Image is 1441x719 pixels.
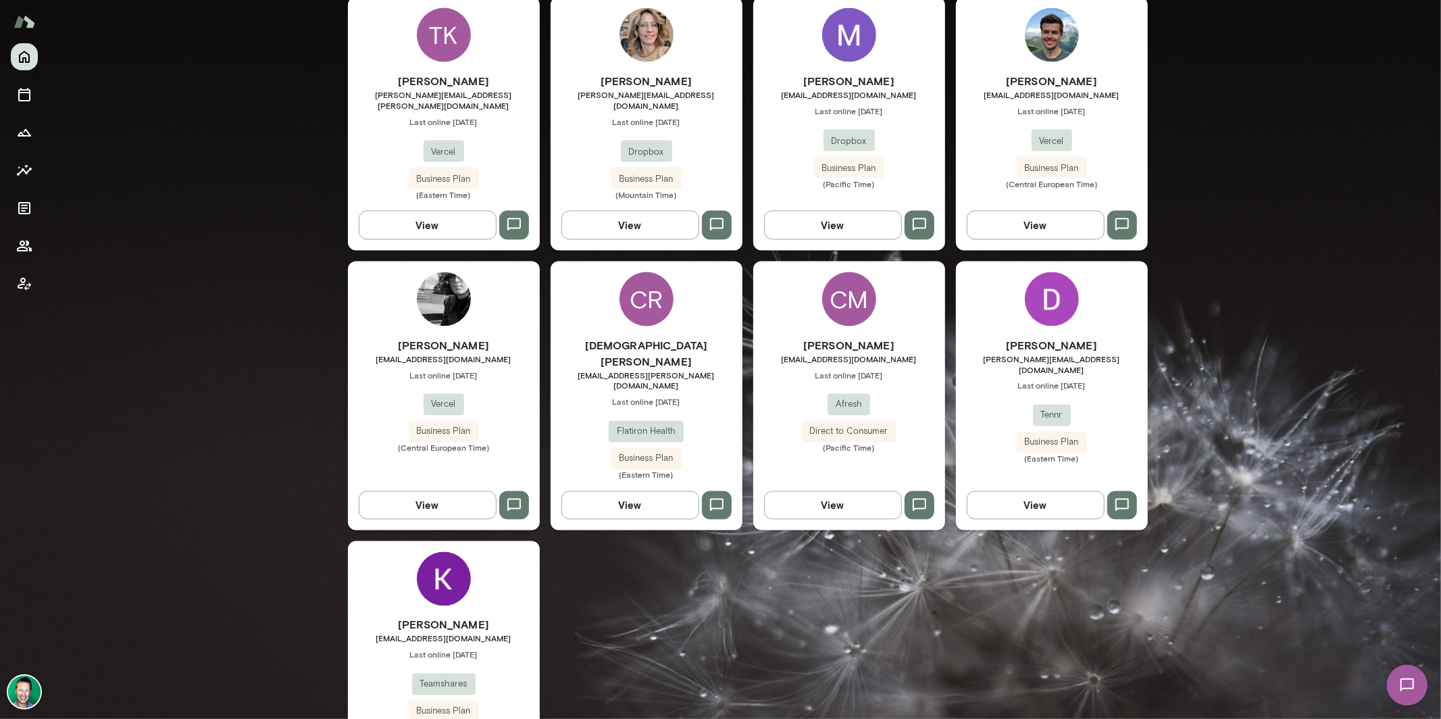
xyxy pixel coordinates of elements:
span: Vercel [424,145,464,159]
h6: [PERSON_NAME] [753,73,945,89]
span: [EMAIL_ADDRESS][DOMAIN_NAME] [753,89,945,100]
button: View [967,211,1105,239]
h6: [PERSON_NAME] [753,337,945,353]
button: View [764,211,902,239]
h6: [PERSON_NAME] [551,73,742,89]
button: Client app [11,270,38,297]
img: Mark Shuster [822,8,876,62]
span: (Pacific Time) [753,443,945,453]
span: Last online [DATE] [551,397,742,407]
span: [EMAIL_ADDRESS][DOMAIN_NAME] [956,89,1148,100]
span: Last online [DATE] [348,649,540,660]
span: Direct to Consumer [802,425,896,439]
span: Business Plan [611,172,682,186]
span: [PERSON_NAME][EMAIL_ADDRESS][DOMAIN_NAME] [956,353,1148,375]
h6: [PERSON_NAME] [956,73,1148,89]
button: View [359,491,497,520]
button: Home [11,43,38,70]
span: Tennr [1033,409,1071,422]
h6: [PERSON_NAME] [348,337,540,353]
span: [EMAIL_ADDRESS][DOMAIN_NAME] [753,353,945,364]
span: Business Plan [611,452,682,466]
button: Growth Plan [11,119,38,146]
div: CR [620,272,674,326]
span: Last online [DATE] [956,105,1148,116]
button: View [359,211,497,239]
span: Business Plan [1017,436,1087,449]
span: [EMAIL_ADDRESS][DOMAIN_NAME] [348,353,540,364]
button: Sessions [11,81,38,108]
span: Dropbox [621,145,672,159]
span: Business Plan [409,425,479,439]
span: Last online [DATE] [956,380,1148,391]
button: View [967,491,1105,520]
span: Last online [DATE] [753,105,945,116]
span: (Eastern Time) [551,470,742,480]
span: [EMAIL_ADDRESS][DOMAIN_NAME] [348,633,540,644]
h6: [PERSON_NAME] [348,617,540,633]
span: [PERSON_NAME][EMAIL_ADDRESS][DOMAIN_NAME] [551,89,742,111]
span: (Pacific Time) [753,178,945,189]
img: Chris Widmaier [1025,8,1079,62]
img: Brian Lawrence [8,676,41,708]
button: View [561,211,699,239]
button: Members [11,232,38,259]
img: Mento [14,9,35,34]
span: Vercel [424,398,464,412]
span: (Eastern Time) [956,453,1148,464]
span: Business Plan [409,705,479,718]
span: [PERSON_NAME][EMAIL_ADDRESS][PERSON_NAME][DOMAIN_NAME] [348,89,540,111]
div: CM [822,272,876,326]
span: Teamshares [412,678,476,691]
img: Bel Curcio [417,272,471,326]
button: View [764,491,902,520]
h6: [PERSON_NAME] [348,73,540,89]
span: Business Plan [814,162,884,175]
span: (Mountain Time) [551,189,742,200]
span: Vercel [1032,134,1072,148]
button: View [561,491,699,520]
span: (Eastern Time) [348,189,540,200]
span: Business Plan [409,172,479,186]
span: Dropbox [824,134,875,148]
span: Last online [DATE] [753,370,945,380]
button: Documents [11,195,38,222]
span: Last online [DATE] [551,116,742,127]
span: Last online [DATE] [348,370,540,380]
h6: [PERSON_NAME] [956,337,1148,353]
h6: [DEMOGRAPHIC_DATA][PERSON_NAME] [551,337,742,370]
img: Barb Adams [620,8,674,62]
span: Afresh [828,398,870,412]
span: (Central European Time) [956,178,1148,189]
span: (Central European Time) [348,443,540,453]
span: Last online [DATE] [348,116,540,127]
span: Flatiron Health [609,425,684,439]
button: Insights [11,157,38,184]
span: [EMAIL_ADDRESS][PERSON_NAME][DOMAIN_NAME] [551,370,742,391]
span: Business Plan [1017,162,1087,175]
img: Kristina Nazmutdinova [417,552,471,606]
div: TK [417,8,471,62]
img: Daniel Guillen [1025,272,1079,326]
